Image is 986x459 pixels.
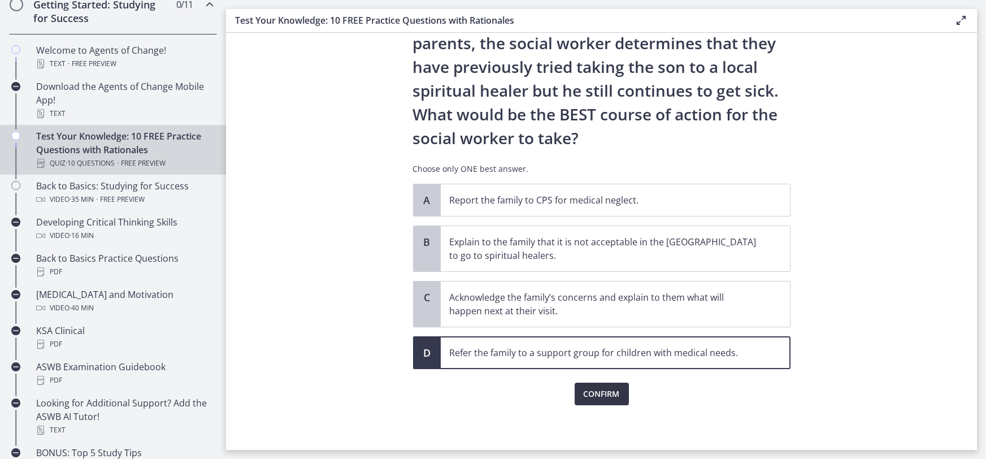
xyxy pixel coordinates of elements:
[70,229,94,243] span: · 16 min
[36,80,212,120] div: Download the Agents of Change Mobile App!
[70,193,94,206] span: · 35 min
[420,346,434,360] span: D
[584,387,620,401] span: Confirm
[420,235,434,249] span: B
[70,301,94,315] span: · 40 min
[100,193,145,206] span: Free preview
[121,157,166,170] span: Free preview
[96,193,98,206] span: ·
[72,57,116,71] span: Free preview
[36,423,212,437] div: Text
[36,252,212,279] div: Back to Basics Practice Questions
[36,301,212,315] div: Video
[36,107,212,120] div: Text
[420,291,434,304] span: C
[36,265,212,279] div: PDF
[36,337,212,351] div: PDF
[450,346,758,360] p: Refer the family to a support group for children with medical needs.
[36,157,212,170] div: Quiz
[36,374,212,387] div: PDF
[235,14,936,27] h3: Test Your Knowledge: 10 FREE Practice Questions with Rationales
[450,291,758,318] p: Acknowledge the family’s concerns and explain to them what will happen next at their visit.
[68,57,70,71] span: ·
[36,360,212,387] div: ASWB Examination Guidebook
[413,163,790,175] p: Choose only ONE best answer.
[450,235,758,262] p: Explain to the family that it is not acceptable in the [GEOGRAPHIC_DATA] to go to spiritual healers.
[36,229,212,243] div: Video
[36,57,212,71] div: Text
[36,129,212,170] div: Test Your Knowledge: 10 FREE Practice Questions with Rationales
[66,157,115,170] span: · 10 Questions
[450,193,758,207] p: Report the family to CPS for medical neglect.
[575,383,629,405] button: Confirm
[36,179,212,206] div: Back to Basics: Studying for Success
[36,215,212,243] div: Developing Critical Thinking Skills
[36,44,212,71] div: Welcome to Agents of Change!
[420,193,434,207] span: A
[117,157,119,170] span: ·
[36,396,212,437] div: Looking for Additional Support? Add the ASWB AI Tutor!
[36,324,212,351] div: KSA Clinical
[36,288,212,315] div: [MEDICAL_DATA] and Motivation
[36,193,212,206] div: Video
